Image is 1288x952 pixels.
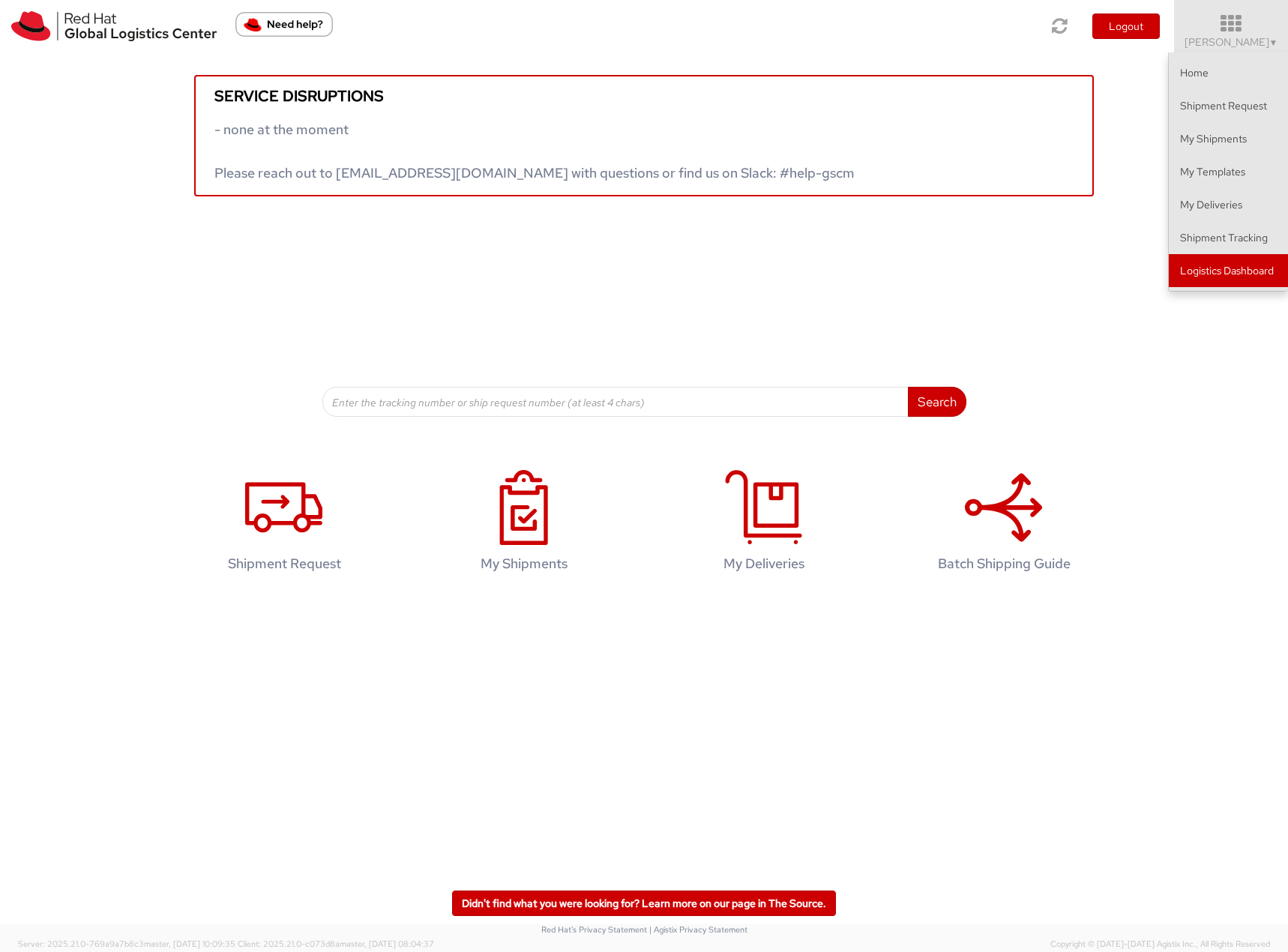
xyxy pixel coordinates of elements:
[1050,939,1270,951] span: Copyright © [DATE]-[DATE] Agistix Inc., All Rights Reserved
[322,387,909,417] input: Enter the tracking number or ship request number (at least 4 chars)
[1169,89,1288,122] a: Shipment Request
[1169,254,1288,287] a: Logistics Dashboard
[1169,221,1288,254] a: Shipment Tracking
[1169,155,1288,188] a: My Templates
[1185,35,1278,49] span: [PERSON_NAME]
[667,556,861,571] h4: My Deliveries
[214,88,1074,104] h5: Service disruptions
[891,454,1116,594] a: Batch Shipping Guide
[1169,188,1288,221] a: My Deliveries
[1169,122,1288,155] a: My Shipments
[907,556,1101,571] h4: Batch Shipping Guide
[1092,13,1160,39] button: Logout
[238,939,434,949] span: Client: 2025.21.0-c073d8a
[908,387,966,417] button: Search
[187,556,381,571] h4: Shipment Request
[651,454,876,594] a: My Deliveries
[235,12,333,37] button: Need help?
[194,75,1094,196] a: Service disruptions - none at the moment Please reach out to [EMAIL_ADDRESS][DOMAIN_NAME] with qu...
[1169,56,1288,89] a: Home
[214,121,855,181] span: - none at the moment Please reach out to [EMAIL_ADDRESS][DOMAIN_NAME] with questions or find us o...
[18,939,235,949] span: Server: 2025.21.0-769a9a7b8c3
[541,924,647,935] a: Red Hat's Privacy Statement
[172,454,397,594] a: Shipment Request
[1269,37,1278,49] span: ▼
[649,924,747,935] a: | Agistix Privacy Statement
[11,11,217,41] img: rh-logistics-00dfa346123c4ec078e1.svg
[412,454,637,594] a: My Shipments
[452,891,836,916] a: Didn't find what you were looking for? Learn more on our page in The Source.
[144,939,235,949] span: master, [DATE] 10:09:35
[340,939,434,949] span: master, [DATE] 08:04:37
[427,556,621,571] h4: My Shipments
